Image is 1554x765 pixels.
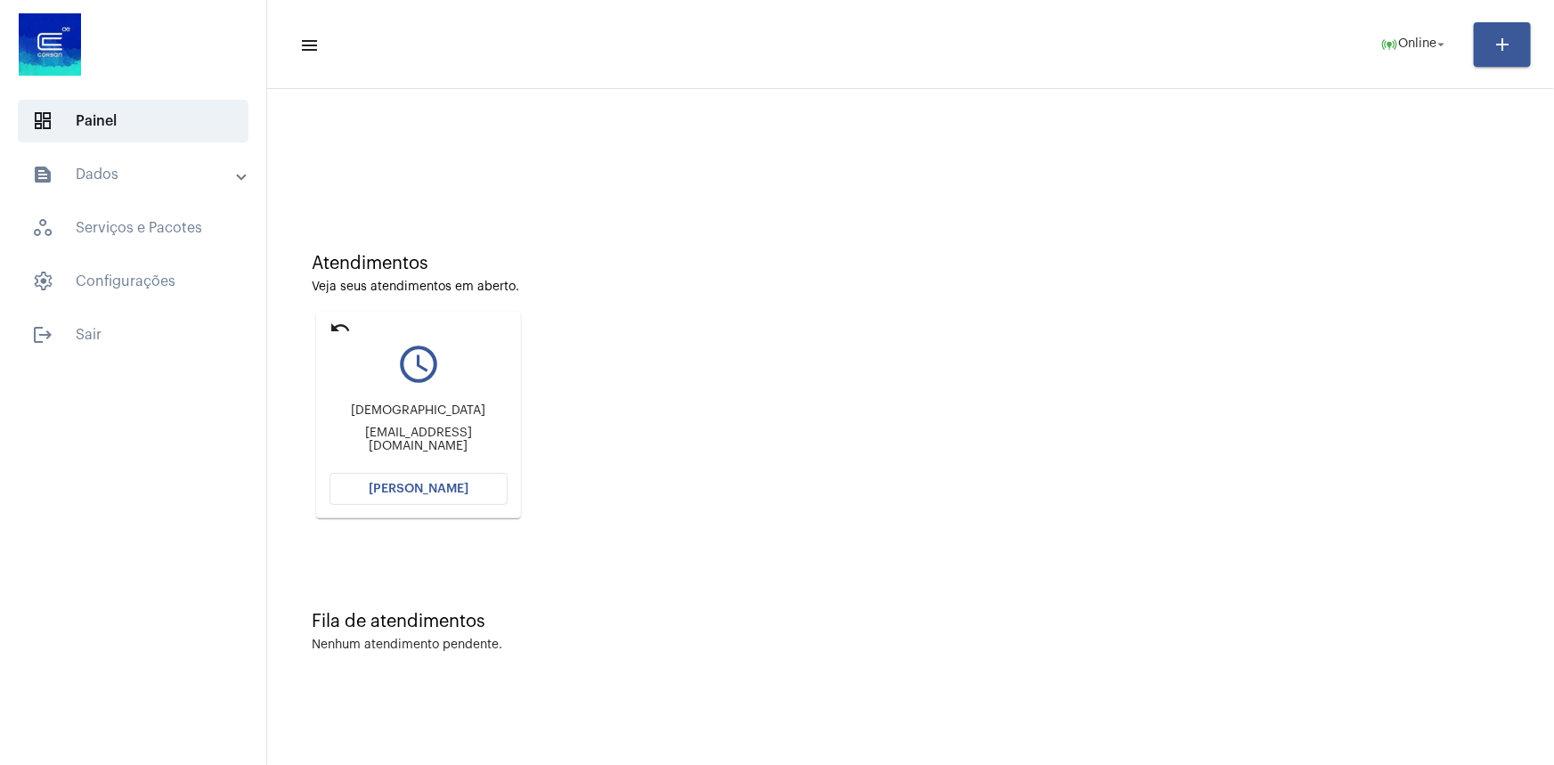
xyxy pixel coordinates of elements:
[18,313,248,356] span: Sair
[32,164,53,185] mat-icon: sidenav icon
[32,110,53,132] span: sidenav icon
[312,639,502,652] div: Nenhum atendimento pendente.
[32,271,53,292] span: sidenav icon
[312,612,1509,631] div: Fila de atendimentos
[32,324,53,346] mat-icon: sidenav icon
[1492,34,1513,55] mat-icon: add
[1370,27,1460,62] button: Online
[1380,36,1398,53] mat-icon: online_prediction
[18,100,248,142] span: Painel
[1433,37,1449,53] mat-icon: arrow_drop_down
[330,473,508,505] button: [PERSON_NAME]
[18,260,248,303] span: Configurações
[18,207,248,249] span: Serviços e Pacotes
[11,153,266,196] mat-expansion-panel-header: sidenav iconDados
[297,355,385,376] div: Devolver para fila
[1398,38,1436,51] span: Online
[32,217,53,239] span: sidenav icon
[330,317,351,338] mat-icon: undo
[299,35,317,56] mat-icon: sidenav icon
[312,281,1509,294] div: Veja seus atendimentos em aberto.
[330,342,508,387] mat-icon: query_builder
[330,404,508,418] div: [DEMOGRAPHIC_DATA]
[14,9,85,80] img: d4669ae0-8c07-2337-4f67-34b0df7f5ae4.jpeg
[312,254,1509,273] div: Atendimentos
[369,483,468,495] span: [PERSON_NAME]
[330,427,508,453] div: [EMAIL_ADDRESS][DOMAIN_NAME]
[32,164,238,185] mat-panel-title: Dados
